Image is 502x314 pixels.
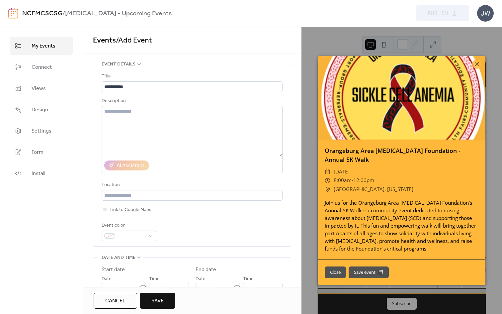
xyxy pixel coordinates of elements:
[352,177,353,184] span: -
[10,143,73,161] a: Form
[334,167,350,176] span: [DATE]
[102,254,135,262] span: Date and time
[32,63,52,71] span: Connect
[149,275,160,283] span: Time
[10,122,73,140] a: Settings
[105,297,126,305] span: Cancel
[8,8,18,19] img: logo
[94,293,137,309] button: Cancel
[318,146,485,164] div: Orangeburg Area [MEDICAL_DATA] Foundation - Annual 5K Walk
[102,72,281,80] div: Title
[102,266,125,274] div: Start date
[32,149,43,157] span: Form
[32,85,46,93] span: Views
[110,206,151,214] span: Link to Google Maps
[102,222,155,230] div: Event color
[102,181,281,189] div: Location
[10,79,73,97] a: Views
[151,297,164,305] span: Save
[102,97,281,105] div: Description
[32,106,48,114] span: Design
[22,7,62,20] a: NCFMCSCSG
[196,275,206,283] span: Date
[102,275,112,283] span: Date
[477,5,494,22] div: JW
[32,127,51,135] span: Settings
[318,199,485,253] div: Join us for the Orangeburg Area [MEDICAL_DATA] Foundation’s Annual 5K Walk—a community event dedi...
[10,58,73,76] a: Connect
[32,42,55,50] span: My Events
[102,60,135,68] span: Event details
[243,275,254,283] span: Time
[325,167,331,176] div: ​
[65,7,172,20] b: [MEDICAL_DATA] - Upcoming Events
[325,185,331,194] div: ​
[334,177,352,184] span: 8:00am
[10,37,73,55] a: My Events
[10,101,73,119] a: Design
[196,266,216,274] div: End date
[93,33,116,48] a: Events
[325,266,346,278] button: Close
[62,7,65,20] b: /
[349,266,389,278] button: Save event
[140,293,175,309] button: Save
[353,177,374,184] span: 12:00pm
[116,33,152,48] span: / Add Event
[325,176,331,185] div: ​
[10,164,73,182] a: Install
[334,185,413,194] span: [GEOGRAPHIC_DATA], [US_STATE]
[32,170,45,178] span: Install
